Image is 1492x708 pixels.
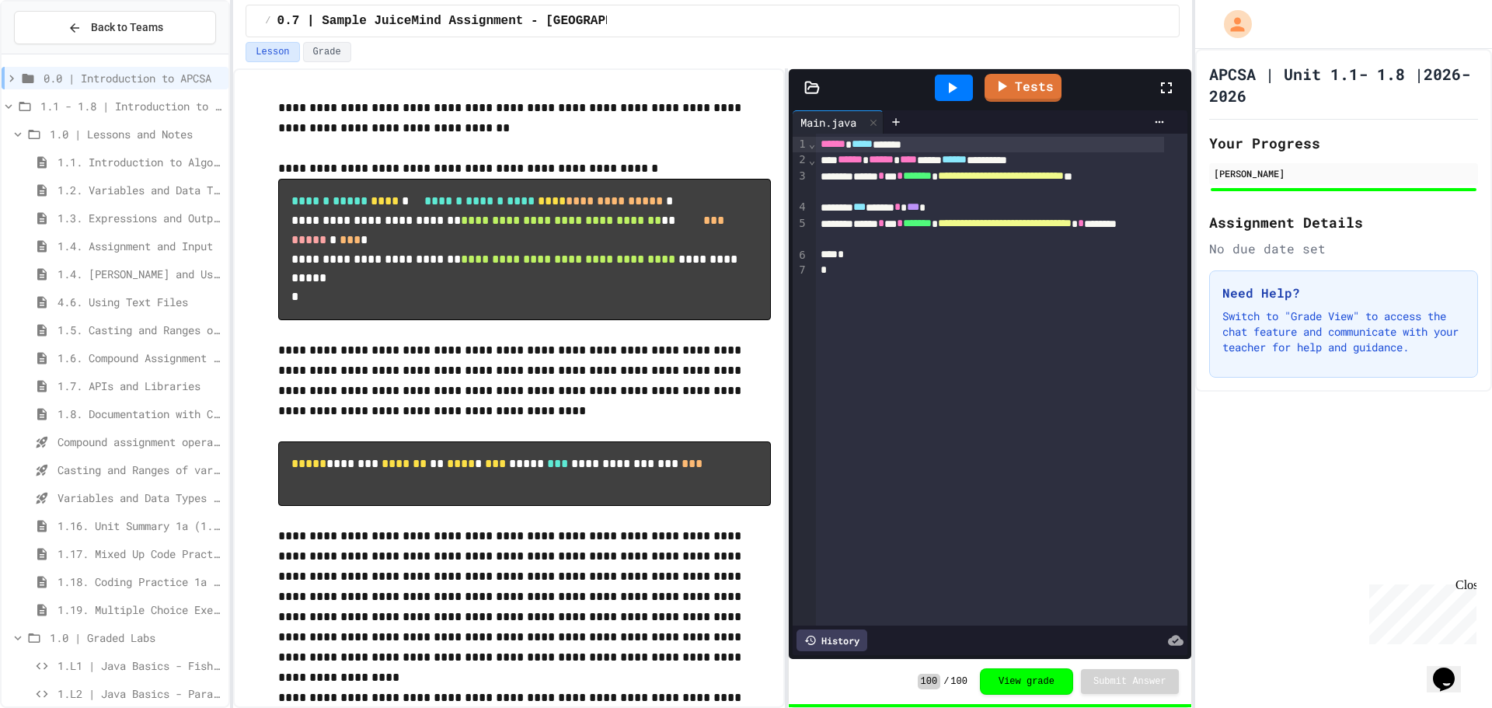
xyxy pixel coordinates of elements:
[950,675,967,688] span: 100
[918,674,941,689] span: 100
[1214,166,1473,180] div: [PERSON_NAME]
[797,630,867,651] div: History
[1209,63,1478,106] h1: APCSA | Unit 1.1- 1.8 |2026-2026
[1209,239,1478,258] div: No due date set
[265,15,270,27] span: /
[58,294,222,310] span: 4.6. Using Text Files
[1427,646,1476,692] iframe: chat widget
[793,216,808,248] div: 5
[793,152,808,168] div: 2
[58,546,222,562] span: 1.17. Mixed Up Code Practice 1.1-1.6
[58,182,222,198] span: 1.2. Variables and Data Types
[58,406,222,422] span: 1.8. Documentation with Comments and Preconditions
[1208,6,1256,42] div: My Account
[58,518,222,534] span: 1.16. Unit Summary 1a (1.1-1.6)
[1209,132,1478,154] h2: Your Progress
[793,263,808,278] div: 7
[793,110,884,134] div: Main.java
[58,602,222,618] span: 1.19. Multiple Choice Exercises for Unit 1a (1.1-1.6)
[58,322,222,338] span: 1.5. Casting and Ranges of Values
[943,675,949,688] span: /
[58,657,222,674] span: 1.L1 | Java Basics - Fish Lab
[303,42,351,62] button: Grade
[58,490,222,506] span: Variables and Data Types - Quiz
[58,350,222,366] span: 1.6. Compound Assignment Operators
[58,685,222,702] span: 1.L2 | Java Basics - Paragraphs Lab
[793,114,864,131] div: Main.java
[50,630,222,646] span: 1.0 | Graded Labs
[985,74,1061,102] a: Tests
[58,154,222,170] span: 1.1. Introduction to Algorithms, Programming, and Compilers
[44,70,222,86] span: 0.0 | Introduction to APCSA
[793,169,808,201] div: 3
[58,462,222,478] span: Casting and Ranges of variables - Quiz
[58,434,222,450] span: Compound assignment operators - Quiz
[1081,669,1179,694] button: Submit Answer
[793,248,808,263] div: 6
[1363,578,1476,644] iframe: chat widget
[277,12,673,30] span: 0.7 | Sample JuiceMind Assignment - [GEOGRAPHIC_DATA]
[1209,211,1478,233] h2: Assignment Details
[50,126,222,142] span: 1.0 | Lessons and Notes
[1222,284,1465,302] h3: Need Help?
[58,378,222,394] span: 1.7. APIs and Libraries
[58,266,222,282] span: 1.4. [PERSON_NAME] and User Input
[40,98,222,114] span: 1.1 - 1.8 | Introduction to Java
[58,238,222,254] span: 1.4. Assignment and Input
[91,19,163,36] span: Back to Teams
[808,154,816,166] span: Fold line
[980,668,1073,695] button: View grade
[6,6,107,99] div: Chat with us now!Close
[808,138,816,150] span: Fold line
[1222,309,1465,355] p: Switch to "Grade View" to access the chat feature and communicate with your teacher for help and ...
[793,137,808,152] div: 1
[1093,675,1166,688] span: Submit Answer
[14,11,216,44] button: Back to Teams
[793,200,808,215] div: 4
[58,574,222,590] span: 1.18. Coding Practice 1a (1.1-1.6)
[58,210,222,226] span: 1.3. Expressions and Output [New]
[246,42,299,62] button: Lesson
